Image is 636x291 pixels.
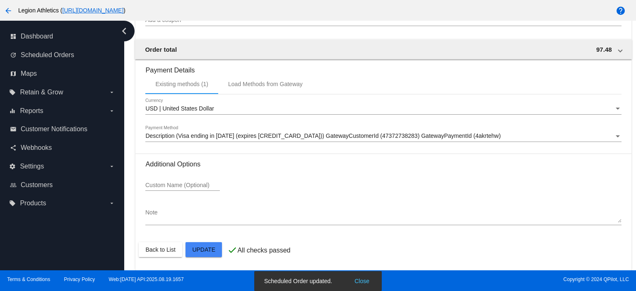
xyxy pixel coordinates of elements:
[63,7,124,14] a: [URL][DOMAIN_NAME]
[10,178,115,192] a: people_outline Customers
[108,163,115,170] i: arrow_drop_down
[21,33,53,40] span: Dashboard
[10,67,115,80] a: map Maps
[145,106,621,112] mat-select: Currency
[10,182,17,188] i: people_outline
[9,163,16,170] i: settings
[9,200,16,207] i: local_offer
[21,70,37,77] span: Maps
[108,200,115,207] i: arrow_drop_down
[9,89,16,96] i: local_offer
[185,242,222,257] button: Update
[20,200,46,207] span: Products
[10,123,115,136] a: email Customer Notifications
[118,24,131,38] i: chevron_left
[64,277,95,282] a: Privacy Policy
[145,60,621,74] h3: Payment Details
[10,52,17,58] i: update
[135,39,631,59] mat-expansion-panel-header: Order total 97.48
[145,182,220,189] input: Custom Name (Optional)
[145,133,621,139] mat-select: Payment Method
[18,7,125,14] span: Legion Athletics ( )
[139,242,182,257] button: Back to List
[10,33,17,40] i: dashboard
[227,245,237,255] mat-icon: check
[228,81,303,87] div: Load Methods from Gateway
[20,107,43,115] span: Reports
[145,132,501,139] span: Description (Visa ending in [DATE] (expires [CREDIT_CARD_DATA])) GatewayCustomerId (47372738283) ...
[192,246,215,253] span: Update
[21,181,53,189] span: Customers
[10,70,17,77] i: map
[10,141,115,154] a: share Webhooks
[21,51,74,59] span: Scheduled Orders
[109,277,184,282] a: Web:[DATE] API:2025.08.19.1657
[155,81,208,87] div: Existing methods (1)
[264,277,372,285] simple-snack-bar: Scheduled Order updated.
[20,89,63,96] span: Retain & Grow
[616,6,626,16] mat-icon: help
[596,46,612,53] span: 97.48
[10,144,17,151] i: share
[7,277,50,282] a: Terms & Conditions
[108,108,115,114] i: arrow_drop_down
[145,105,214,112] span: USD | United States Dollar
[10,30,115,43] a: dashboard Dashboard
[9,108,16,114] i: equalizer
[21,125,87,133] span: Customer Notifications
[21,144,52,152] span: Webhooks
[325,277,629,282] span: Copyright © 2024 QPilot, LLC
[10,48,115,62] a: update Scheduled Orders
[20,163,44,170] span: Settings
[237,247,290,254] p: All checks passed
[3,6,13,16] mat-icon: arrow_back
[108,89,115,96] i: arrow_drop_down
[352,277,372,285] button: Close
[10,126,17,132] i: email
[145,246,175,253] span: Back to List
[145,160,621,168] h3: Additional Options
[145,46,177,53] span: Order total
